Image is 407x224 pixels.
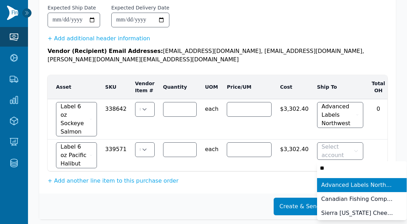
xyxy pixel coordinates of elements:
button: Advanced Labels Northwest [317,102,363,128]
th: Vendor Item # [131,75,159,99]
input: Select account [317,161,407,175]
button: Select account [317,142,363,160]
td: 338642 [101,99,131,140]
td: 0 [367,99,389,140]
th: Asset [48,75,101,99]
th: Total OH [367,75,389,99]
th: Ship To [313,75,367,99]
th: Price/UM [223,75,276,99]
span: Label 6 oz Sockeye Salmon [61,102,88,136]
td: 339571 [101,140,131,171]
img: Finventory [7,6,18,20]
span: Advanced Labels Northwest [322,102,355,128]
span: [EMAIL_ADDRESS][DOMAIN_NAME], [EMAIL_ADDRESS][DOMAIN_NAME], [PERSON_NAME][DOMAIN_NAME][EMAIL_ADDR... [48,48,364,63]
span: Vendor (Recipient) Email Addresses: [48,48,163,54]
span: each [205,142,219,154]
label: Expected Ship Date [48,4,96,11]
button: Label 6 oz Sockeye Salmon [56,102,97,136]
span: each [205,102,219,113]
span: Select account [322,143,352,159]
button: Label 6 oz Pacific Halibut [56,142,97,168]
th: Cost [276,75,313,99]
button: Create & Send Purchase Order [274,198,371,215]
span: Label 6 oz Pacific Halibut [61,143,88,168]
button: + Add additional header information [48,34,150,43]
span: $3,302.40 [280,142,308,154]
th: Quantity [159,75,201,99]
button: + Add another line item to this purchase order [48,177,178,185]
th: UOM [201,75,223,99]
th: SKU [101,75,131,99]
span: $3,302.40 [280,102,308,113]
label: Expected Delivery Date [111,4,169,11]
